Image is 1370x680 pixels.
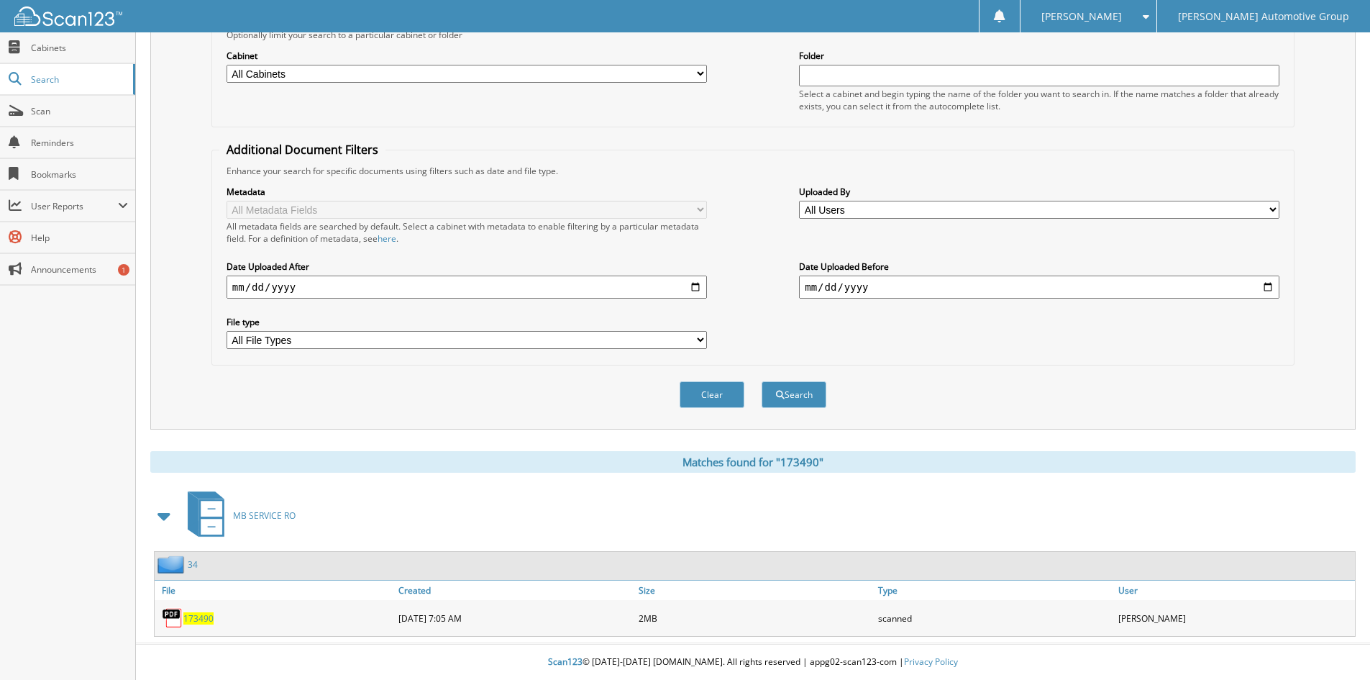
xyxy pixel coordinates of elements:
img: PDF.png [162,607,183,629]
label: Metadata [227,186,707,198]
a: here [378,232,396,245]
label: Folder [799,50,1279,62]
div: 2MB [635,604,875,633]
span: MB SERVICE RO [233,509,296,522]
iframe: Chat Widget [1298,611,1370,680]
span: User Reports [31,200,118,212]
span: Reminders [31,137,128,149]
a: Type [874,581,1115,600]
img: folder2.png [157,556,188,574]
span: Scan [31,105,128,117]
div: Select a cabinet and begin typing the name of the folder you want to search in. If the name match... [799,88,1279,112]
a: Size [635,581,875,600]
label: Date Uploaded After [227,260,707,273]
div: scanned [874,604,1115,633]
span: [PERSON_NAME] [1041,12,1122,21]
div: © [DATE]-[DATE] [DOMAIN_NAME]. All rights reserved | appg02-scan123-com | [136,645,1370,680]
div: [PERSON_NAME] [1115,604,1355,633]
label: Cabinet [227,50,707,62]
div: [DATE] 7:05 AM [395,604,635,633]
a: Created [395,581,635,600]
div: 1 [118,264,129,276]
span: [PERSON_NAME] Automotive Group [1178,12,1349,21]
span: Scan123 [548,656,583,668]
a: Privacy Policy [904,656,958,668]
div: Matches found for "173490" [150,451,1356,473]
div: Optionally limit your search to a particular cabinet or folder [219,29,1287,41]
legend: Additional Document Filters [219,142,385,158]
label: File type [227,316,707,328]
button: Clear [680,381,744,408]
span: Announcements [31,263,128,276]
img: scan123-logo-white.svg [14,6,122,26]
input: start [227,276,707,299]
a: MB SERVICE RO [179,487,296,544]
a: 173490 [183,612,214,625]
div: All metadata fields are searched by default. Select a cabinet with metadata to enable filtering b... [227,220,707,245]
span: Help [31,232,128,244]
label: Uploaded By [799,186,1279,198]
a: 34 [188,558,198,571]
label: Date Uploaded Before [799,260,1279,273]
div: Enhance your search for specific documents using filters such as date and file type. [219,165,1287,177]
input: end [799,276,1279,299]
span: Search [31,73,126,86]
button: Search [762,381,826,408]
a: File [155,581,395,600]
span: Cabinets [31,42,128,54]
a: User [1115,581,1355,600]
span: Bookmarks [31,168,128,181]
